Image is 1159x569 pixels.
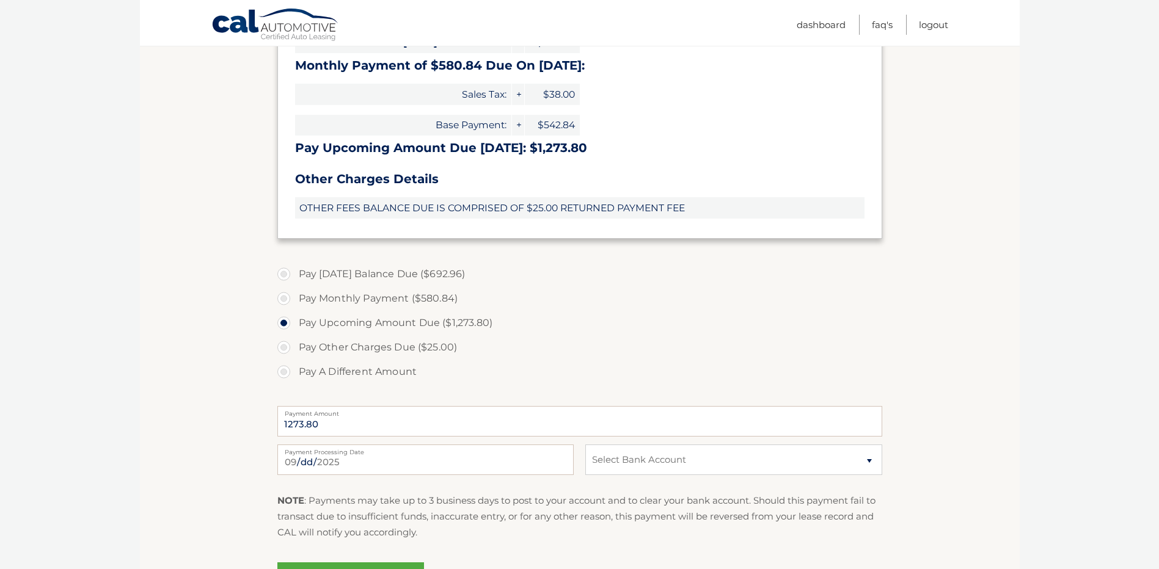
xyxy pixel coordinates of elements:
span: $38.00 [525,84,580,105]
label: Pay Other Charges Due ($25.00) [277,335,882,360]
span: Sales Tax: [295,84,511,105]
a: Dashboard [797,15,846,35]
a: FAQ's [872,15,893,35]
span: + [512,84,524,105]
span: $542.84 [525,115,580,136]
label: Pay [DATE] Balance Due ($692.96) [277,262,882,286]
input: Payment Date [277,444,574,475]
input: Payment Amount [277,406,882,437]
h3: Monthly Payment of $580.84 Due On [DATE]: [295,58,865,73]
h3: Pay Upcoming Amount Due [DATE]: $1,273.80 [295,140,865,156]
label: Payment Processing Date [277,444,574,454]
a: Cal Automotive [211,8,340,43]
p: : Payments may take up to 3 business days to post to your account and to clear your bank account.... [277,493,882,541]
h3: Other Charges Details [295,172,865,187]
label: Pay Upcoming Amount Due ($1,273.80) [277,311,882,335]
span: OTHER FEES BALANCE DUE IS COMPRISED OF $25.00 RETURNED PAYMENT FEE [295,197,865,219]
span: Base Payment: [295,115,511,136]
strong: NOTE [277,495,304,506]
label: Payment Amount [277,406,882,416]
a: Logout [919,15,948,35]
span: + [512,115,524,136]
label: Pay A Different Amount [277,360,882,384]
label: Pay Monthly Payment ($580.84) [277,286,882,311]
